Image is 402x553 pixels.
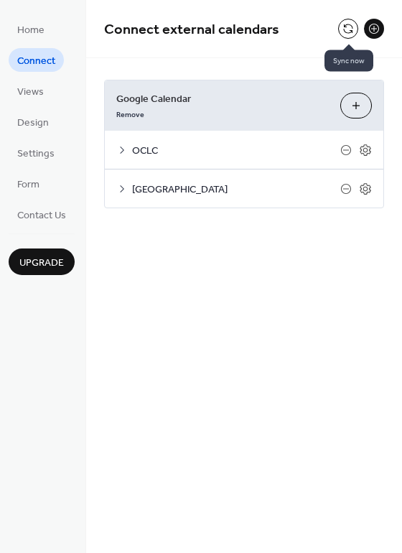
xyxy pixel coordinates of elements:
[132,144,340,159] span: OCLC
[17,85,44,100] span: Views
[9,79,52,103] a: Views
[9,17,53,41] a: Home
[17,116,49,131] span: Design
[324,50,373,71] span: Sync now
[17,208,66,223] span: Contact Us
[17,147,55,162] span: Settings
[104,16,279,44] span: Connect external calendars
[116,110,144,120] span: Remove
[132,182,340,197] span: [GEOGRAPHIC_DATA]
[9,172,48,195] a: Form
[9,203,75,226] a: Contact Us
[9,48,64,72] a: Connect
[9,141,63,164] a: Settings
[17,23,45,38] span: Home
[19,256,64,271] span: Upgrade
[9,248,75,275] button: Upgrade
[9,110,57,134] a: Design
[17,54,55,69] span: Connect
[116,92,329,107] span: Google Calendar
[17,177,39,192] span: Form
